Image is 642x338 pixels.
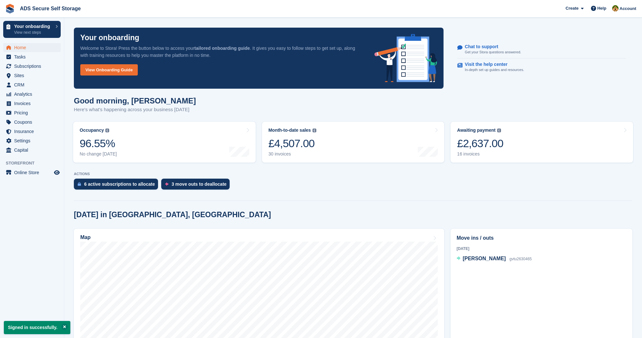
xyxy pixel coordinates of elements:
p: View next steps [14,30,52,35]
a: menu [3,118,61,127]
span: Invoices [14,99,53,108]
a: View Onboarding Guide [80,64,138,76]
span: Coupons [14,118,53,127]
a: menu [3,136,61,145]
div: Month-to-date sales [268,128,311,133]
a: menu [3,43,61,52]
div: £2,637.00 [457,137,503,150]
a: Chat to support Get your Stora questions answered. [457,41,626,58]
div: Awaiting payment [457,128,496,133]
div: 30 invoices [268,151,316,157]
h2: Map [80,235,91,240]
strong: tailored onboarding guide [194,46,250,51]
span: Online Store [14,168,53,177]
img: onboarding-info-6c161a55d2c0e0a8cae90662b2fe09162a5109e8cc188191df67fb4f79e88e88.svg [374,34,437,82]
p: Here's what's happening across your business [DATE] [74,106,196,113]
a: menu [3,62,61,71]
a: menu [3,80,61,89]
span: Settings [14,136,53,145]
a: menu [3,146,61,155]
span: Create [566,5,578,12]
div: No change [DATE] [80,151,117,157]
span: Account [620,5,636,12]
a: Occupancy 96.55% No change [DATE] [73,122,256,163]
a: Awaiting payment £2,637.00 16 invoices [451,122,633,163]
a: menu [3,52,61,61]
img: icon-info-grey-7440780725fd019a000dd9b08b2336e03edf1995a4989e88bcd33f0948082b44.svg [312,129,316,132]
p: Get your Stora questions answered. [465,49,521,55]
p: Your onboarding [80,34,139,41]
p: Welcome to Stora! Press the button below to access your . It gives you easy to follow steps to ge... [80,45,364,59]
a: menu [3,99,61,108]
span: gvtu2630465 [509,257,532,261]
img: icon-info-grey-7440780725fd019a000dd9b08b2336e03edf1995a4989e88bcd33f0948082b44.svg [497,129,501,132]
a: Visit the help center In-depth set up guides and resources. [457,58,626,76]
div: 3 move outs to deallocate [171,182,226,187]
a: Month-to-date sales £4,507.00 30 invoices [262,122,444,163]
span: Subscriptions [14,62,53,71]
a: menu [3,108,61,117]
p: In-depth set up guides and resources. [465,67,524,73]
span: [PERSON_NAME] [463,256,506,261]
a: Preview store [53,169,61,176]
div: 96.55% [80,137,117,150]
a: menu [3,90,61,99]
img: stora-icon-8386f47178a22dfd0bd8f6a31ec36ba5ce8667c1dd55bd0f319d3a0aa187defe.svg [5,4,15,13]
a: 6 active subscriptions to allocate [74,179,161,193]
a: [PERSON_NAME] gvtu2630465 [457,255,532,263]
p: ACTIONS [74,172,632,176]
h2: [DATE] in [GEOGRAPHIC_DATA], [GEOGRAPHIC_DATA] [74,210,271,219]
a: ADS Secure Self Storage [17,3,83,14]
div: £4,507.00 [268,137,316,150]
h2: Move ins / outs [457,234,626,242]
div: 6 active subscriptions to allocate [84,182,155,187]
span: Insurance [14,127,53,136]
img: Andrew Sargent [612,5,619,12]
img: active_subscription_to_allocate_icon-d502201f5373d7db506a760aba3b589e785aa758c864c3986d89f69b8ff3... [78,182,81,186]
span: CRM [14,80,53,89]
div: Occupancy [80,128,104,133]
div: [DATE] [457,246,626,252]
img: icon-info-grey-7440780725fd019a000dd9b08b2336e03edf1995a4989e88bcd33f0948082b44.svg [105,129,109,132]
a: menu [3,168,61,177]
span: Home [14,43,53,52]
a: menu [3,127,61,136]
h1: Good morning, [PERSON_NAME] [74,96,196,105]
p: Signed in successfully. [4,321,70,334]
a: Your onboarding View next steps [3,21,61,38]
span: Pricing [14,108,53,117]
p: Chat to support [465,44,516,49]
span: Help [597,5,606,12]
p: Visit the help center [465,62,519,67]
div: 16 invoices [457,151,503,157]
a: menu [3,71,61,80]
span: Tasks [14,52,53,61]
span: Storefront [6,160,64,166]
img: move_outs_to_deallocate_icon-f764333ba52eb49d3ac5e1228854f67142a1ed5810a6f6cc68b1a99e826820c5.svg [165,182,168,186]
span: Analytics [14,90,53,99]
span: Capital [14,146,53,155]
p: Your onboarding [14,24,52,29]
span: Sites [14,71,53,80]
a: 3 move outs to deallocate [161,179,233,193]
